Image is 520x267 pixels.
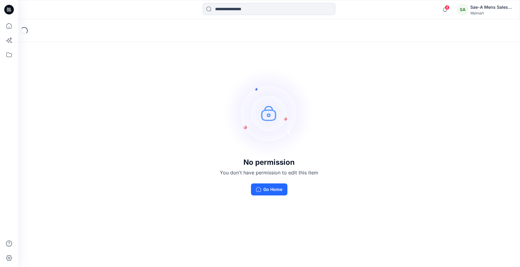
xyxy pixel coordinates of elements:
span: 4 [445,5,450,10]
div: Walmart [470,11,512,15]
div: SA [457,4,468,15]
img: no-perm.svg [224,68,314,158]
div: Sae-A Mens Sales Team [470,4,512,11]
button: Go Home [251,183,287,195]
h3: No permission [220,158,318,167]
p: You don't have permission to edit this item [220,169,318,176]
